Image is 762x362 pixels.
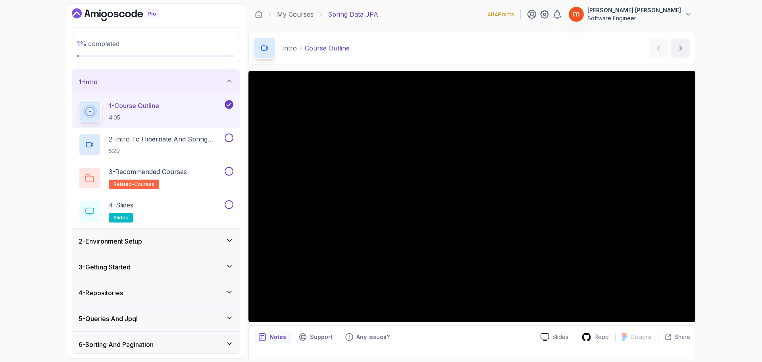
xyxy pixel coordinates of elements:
p: 484 Points [487,10,514,18]
p: 5:29 [109,147,223,155]
button: 2-Intro To Hibernate And Spring Data Jpa5:29 [79,134,233,156]
button: Feedback button [341,331,394,343]
button: previous content [649,39,668,58]
a: Repo [575,332,615,342]
p: Course Outline [305,43,350,53]
p: Spring Data JPA [328,10,378,19]
button: 3-Getting Started [72,254,240,280]
img: user profile image [569,7,584,22]
span: slides [114,215,128,221]
h3: 5 - Queries And Jpql [79,314,138,323]
p: Support [310,333,333,341]
a: Slides [534,333,575,341]
button: Share [658,333,690,341]
p: Slides [552,333,568,341]
button: 2-Environment Setup [72,228,240,254]
h3: 2 - Environment Setup [79,236,142,246]
span: completed [77,40,119,48]
p: [PERSON_NAME] [PERSON_NAME] [587,6,681,14]
p: 4 - Slides [109,200,133,210]
p: 3 - Recommended Courses [109,167,187,176]
a: Dashboard [255,10,263,18]
p: Software Engineer [587,14,681,22]
p: Designs [631,333,652,341]
h3: 1 - Intro [79,77,98,87]
p: Repo [595,333,609,341]
button: user profile image[PERSON_NAME] [PERSON_NAME]Software Engineer [568,6,692,22]
span: related-courses [114,181,154,188]
button: next content [671,39,690,58]
button: 1-Intro [72,69,240,95]
button: 1-Course Outline4:05 [79,100,233,122]
button: notes button [254,331,291,343]
a: Dashboard [72,8,177,21]
p: 1 - Course Outline [109,101,159,110]
span: 1 % [77,40,87,48]
p: 4:05 [109,114,159,122]
p: 2 - Intro To Hibernate And Spring Data Jpa [109,134,223,144]
h3: 3 - Getting Started [79,262,131,272]
button: 4-Slidesslides [79,200,233,223]
button: 5-Queries And Jpql [72,306,240,331]
button: 4-Repositories [72,280,240,306]
iframe: 1 - Course Outline [248,71,695,322]
p: Notes [269,333,286,341]
p: Any issues? [356,333,390,341]
h3: 6 - Sorting And Pagination [79,340,154,349]
a: My Courses [277,10,314,19]
p: Share [675,333,690,341]
button: Support button [294,331,337,343]
button: 6-Sorting And Pagination [72,332,240,357]
p: Intro [282,43,297,53]
h3: 4 - Repositories [79,288,123,298]
button: 3-Recommended Coursesrelated-courses [79,167,233,189]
